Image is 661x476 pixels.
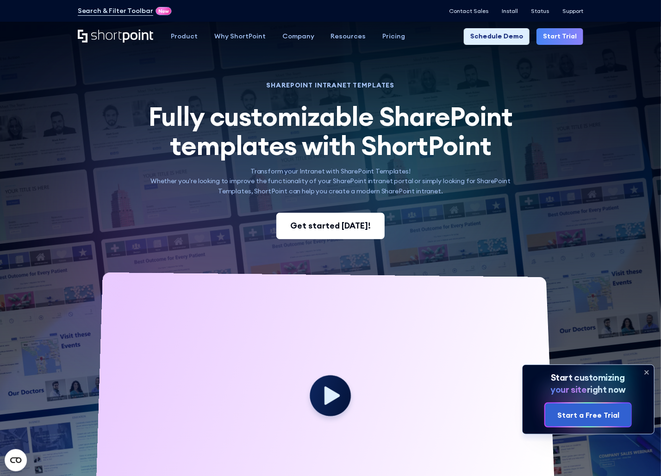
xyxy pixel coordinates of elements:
[282,31,314,41] div: Company
[149,99,513,162] span: Fully customizable SharePoint templates with ShortPoint
[137,82,524,88] h1: SHAREPOINT INTRANET TEMPLATES
[331,31,366,41] div: Resources
[276,213,384,239] a: Get started [DATE]!
[536,28,584,45] a: Start Trial
[78,30,155,44] a: Home
[545,403,631,427] a: Start a Free Trial
[214,31,266,41] div: Why ShortPoint
[163,28,206,45] a: Product
[374,28,413,45] a: Pricing
[206,28,274,45] a: Why ShortPoint
[78,6,153,16] a: Search & Filter Toolbar
[137,167,524,196] p: Transform your Intranet with SharePoint Templates! Whether you're looking to improve the function...
[531,8,549,15] a: Status
[382,31,405,41] div: Pricing
[171,31,198,41] div: Product
[323,28,374,45] a: Resources
[5,449,27,471] button: Open CMP widget
[557,409,619,420] div: Start a Free Trial
[274,28,323,45] a: Company
[449,8,489,15] a: Contact Sales
[562,8,583,15] a: Support
[290,220,371,232] div: Get started [DATE]!
[502,8,518,15] a: Install
[495,370,661,476] iframe: Chat Widget
[464,28,530,45] a: Schedule Demo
